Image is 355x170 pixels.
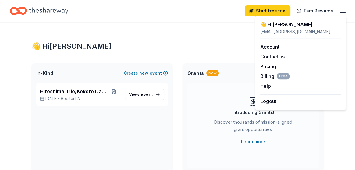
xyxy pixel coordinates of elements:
[129,91,153,98] span: View
[187,69,204,77] span: Grants
[31,41,324,51] div: 👋 Hi [PERSON_NAME]
[293,5,337,16] a: Earn Rewards
[245,5,290,16] a: Start free trial
[260,44,279,50] a: Account
[212,119,295,136] div: Discover thousands of mission-aligned grant opportunities.
[124,69,168,77] button: Createnewevent
[260,53,285,60] button: Contact us
[61,96,80,101] span: Greater LA
[141,92,153,97] span: event
[260,82,271,90] button: Help
[277,73,290,79] span: Free
[232,109,274,116] div: Introducing Grants!
[260,73,290,80] button: BillingFree
[260,21,341,28] div: 👋 Hi [PERSON_NAME]
[241,138,265,145] a: Learn more
[139,69,148,77] span: new
[260,73,290,80] span: Billing
[10,4,68,18] a: Home
[40,96,120,101] p: [DATE] •
[36,69,53,77] span: In-Kind
[40,88,108,95] span: Hiroshima Trio/Kokoro Dance
[125,89,164,100] a: View event
[260,28,341,35] div: [EMAIL_ADDRESS][DOMAIN_NAME]
[260,63,276,69] a: Pricing
[260,97,276,105] button: Logout
[206,70,219,76] div: New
